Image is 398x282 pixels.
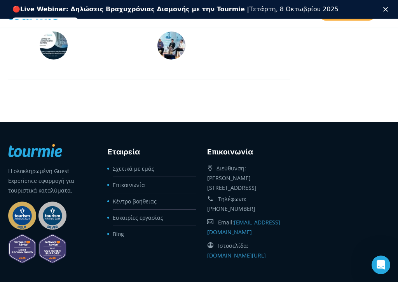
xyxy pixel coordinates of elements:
[372,256,390,274] iframe: Intercom live chat
[113,198,157,205] a: Κέντρο βοήθειας
[383,7,391,12] div: Κλείσιμο
[207,205,255,212] a: [PHONE_NUMBER]
[12,18,78,27] a: Εγγραφείτε δωρεάν
[207,146,290,158] h3: Eπικοινωνία
[207,252,266,259] a: [DOMAIN_NAME][URL]
[113,165,154,172] a: Σχετικά με εμάς
[108,146,191,158] h3: Εταιρεία
[8,166,91,195] p: Η ολοκληρωμένη Guest Experience εφαρμογή για τουριστικά καταλύματα.
[207,193,290,215] div: Τηλέφωνο:
[207,219,280,236] a: [EMAIL_ADDRESS][DOMAIN_NAME]
[113,230,124,238] a: Blog
[113,214,163,221] a: Ευκαιρίες εργασίας
[207,239,290,262] div: Ιστοσελίδα:
[207,215,290,239] div: Email:
[20,5,249,13] b: Live Webinar: Δηλώσεις Βραχυχρόνιας Διαμονής με την Tourmie |
[113,181,145,189] a: Επικοινωνία
[12,5,339,13] div: 🔴 Τετάρτη, 8 Οκτωβρίου 2025
[207,161,290,193] div: Διεύθυνση: [PERSON_NAME] [STREET_ADDRESS]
